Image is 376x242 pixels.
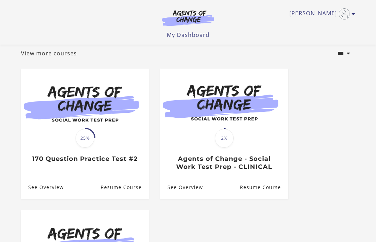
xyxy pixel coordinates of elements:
[155,10,221,26] img: Agents of Change Logo
[76,129,94,148] span: 25%
[21,49,77,57] a: View more courses
[240,176,288,199] a: Agents of Change - Social Work Test Prep - CLINICAL: Resume Course
[215,129,234,148] span: 2%
[160,176,203,199] a: Agents of Change - Social Work Test Prep - CLINICAL: See Overview
[101,176,149,199] a: 170 Question Practice Test #2: Resume Course
[28,155,141,163] h3: 170 Question Practice Test #2
[167,155,281,171] h3: Agents of Change - Social Work Test Prep - CLINICAL
[21,176,64,199] a: 170 Question Practice Test #2: See Overview
[289,8,352,19] a: Toggle menu
[167,31,210,39] a: My Dashboard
